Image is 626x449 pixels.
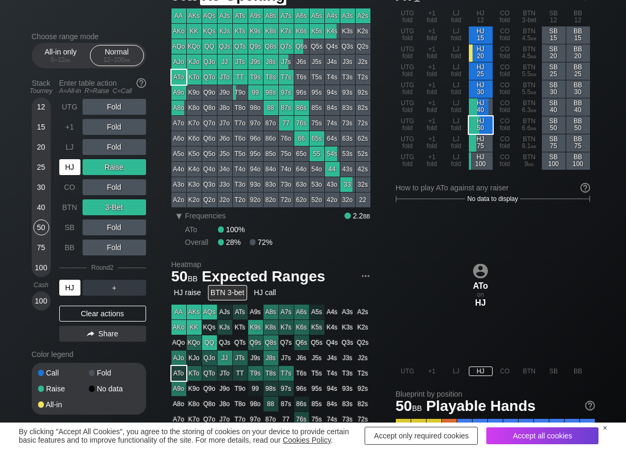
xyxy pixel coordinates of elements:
div: +1 fold [420,26,444,44]
div: 44 [325,162,340,177]
div: 64s [325,131,340,146]
div: 87s [279,100,294,115]
div: J8s [264,54,278,69]
div: BB 75 [566,134,590,152]
div: 52s [356,146,370,161]
div: 84o [264,162,278,177]
span: bb [531,106,537,114]
div: HJ 12 [469,8,493,26]
div: All-in only [37,45,85,66]
div: 73s [340,116,355,131]
div: 53o [310,177,324,192]
div: J7s [279,54,294,69]
div: 64o [294,162,309,177]
div: SB 20 [542,44,566,62]
div: A8o [171,100,186,115]
div: LJ fold [444,8,468,26]
div: Q7s [279,39,294,54]
div: ATs [233,8,248,23]
div: Accept all cookies [486,427,598,444]
div: K6o [187,131,202,146]
div: BB 15 [566,26,590,44]
div: 32o [340,193,355,207]
div: A9o [171,85,186,100]
div: K5s [310,24,324,39]
div: UTG fold [396,80,420,98]
div: KTs [233,24,248,39]
span: bb [531,52,537,60]
div: Normal [93,45,141,66]
div: 99 [248,85,263,100]
div: T8s [264,70,278,85]
div: HJ 20 [469,44,493,62]
div: 33 [340,177,355,192]
div: CO fold [493,98,517,116]
div: A7s [279,8,294,23]
div: T2s [356,70,370,85]
div: A8s [264,8,278,23]
div: KQo [187,39,202,54]
div: T3o [233,177,248,192]
div: UTG [59,99,80,115]
span: No data to display [467,195,518,203]
div: T4s [325,70,340,85]
div: Q9s [248,39,263,54]
div: BTN 5.5 [518,62,541,80]
a: Cookies Policy [283,436,331,444]
div: 50 [33,219,49,235]
div: CO fold [493,134,517,152]
div: Q8s [264,39,278,54]
div: K8s [264,24,278,39]
div: CO fold [493,44,517,62]
div: A6s [294,8,309,23]
div: K8o [187,100,202,115]
div: Stack [28,75,55,99]
div: 75 [33,240,49,255]
div: Q5s [310,39,324,54]
div: T7o [233,116,248,131]
div: Accept only required cookies [365,427,478,445]
div: T7s [279,70,294,85]
div: A2o [171,193,186,207]
div: SB 75 [542,134,566,152]
div: KK [187,24,202,39]
div: UTG fold [396,8,420,26]
div: Q4s [325,39,340,54]
div: T8o [233,100,248,115]
div: AKs [187,8,202,23]
div: K4s [325,24,340,39]
div: 83o [264,177,278,192]
div: 20 [33,139,49,155]
div: 82s [356,100,370,115]
div: J9o [217,85,232,100]
div: 54o [310,162,324,177]
div: 95s [310,85,324,100]
div: HJ 15 [469,26,493,44]
div: A5o [171,146,186,161]
div: CO fold [493,116,517,134]
div: T2o [233,193,248,207]
div: 52o [310,193,324,207]
div: 88 [264,100,278,115]
div: 63o [294,177,309,192]
div: 74o [279,162,294,177]
div: A5s [310,8,324,23]
div: 55 [310,146,324,161]
div: 100 [33,260,49,276]
div: A9s [248,8,263,23]
div: AQo [171,39,186,54]
div: 40 [33,199,49,215]
div: 25 [33,159,49,175]
div: KQs [202,24,217,39]
div: Q4o [202,162,217,177]
div: 62s [356,131,370,146]
div: QJo [202,54,217,69]
div: 73o [279,177,294,192]
div: +1 fold [420,98,444,116]
div: SB 25 [542,62,566,80]
div: K9o [187,85,202,100]
div: J4o [217,162,232,177]
div: Fold [83,139,146,155]
div: A6o [171,131,186,146]
div: J3o [217,177,232,192]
